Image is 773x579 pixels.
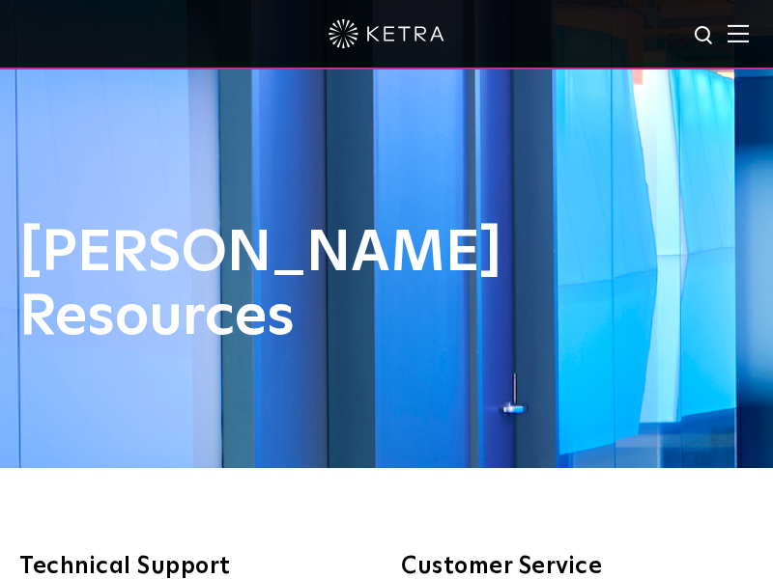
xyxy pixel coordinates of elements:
[19,222,754,349] h1: [PERSON_NAME] Resources
[19,555,372,578] h3: Technical Support
[401,555,754,578] h3: Customer Service
[329,19,444,48] img: ketra-logo-2019-white
[693,24,717,48] img: search icon
[728,24,749,42] img: Hamburger%20Nav.svg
